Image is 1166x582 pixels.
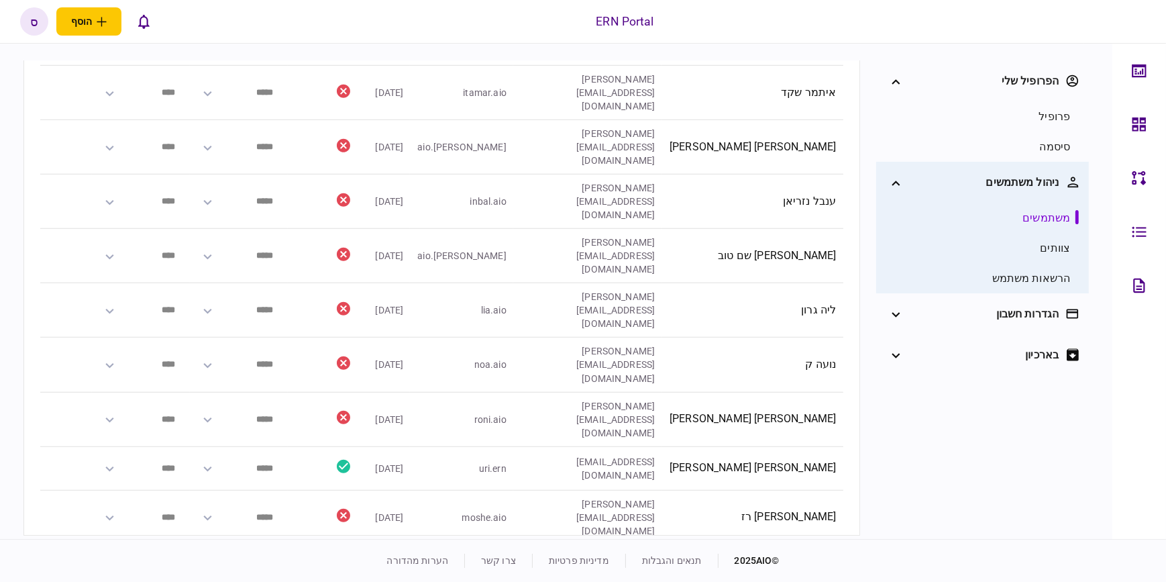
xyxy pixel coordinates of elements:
td: [PERSON_NAME] [PERSON_NAME] [661,120,843,175]
td: נועה ק [661,338,843,392]
div: roni.aio [417,413,507,426]
div: צוותים [1040,240,1070,256]
div: הגדרות חשבון [906,306,1059,322]
button: פתח תפריט להוספת לקוח [56,7,121,36]
div: uri@aio.network [521,455,655,482]
div: michal.aio [417,140,507,154]
div: ERN Portal [596,13,653,30]
td: [DATE] [358,338,411,392]
td: [DATE] [358,446,411,490]
td: [DATE] [358,392,411,446]
div: משתמשים [1022,210,1070,226]
td: [PERSON_NAME] [PERSON_NAME] [661,392,843,446]
td: ענבל נזריאן [661,175,843,229]
td: [DATE] [358,283,411,338]
div: © 2025 AIO [718,554,780,568]
div: הרשאות משתמש [992,271,1071,287]
div: svetlana@ern.co.il [521,399,655,440]
td: [DATE] [358,120,411,175]
td: [PERSON_NAME] רז [661,490,843,544]
div: inbal.aio [417,195,507,208]
a: משתמשים [1022,210,1079,226]
div: svetlana@ern-israel.co.il [521,497,655,538]
a: תנאים והגבלות [642,555,702,566]
div: noa.aio [417,358,507,371]
a: הרשאות משתמש [992,271,1079,287]
div: פרופיל [1039,109,1070,125]
td: [PERSON_NAME] שם טוב [661,229,843,283]
div: בארכיון [906,347,1059,363]
div: ניהול משתמשים [906,175,1059,191]
div: michalv@ern.co.il [521,127,655,167]
div: סיסמה [1040,139,1071,155]
td: [DATE] [358,175,411,229]
a: צרו קשר [481,555,516,566]
a: סיסמה [1040,139,1079,155]
td: [DATE] [358,66,411,120]
div: uri.ern [417,462,507,475]
a: מדיניות פרטיות [549,555,609,566]
div: svetlana@ern-israel.co.il [521,181,655,222]
div: itamar.aio [417,86,507,99]
div: svetlana@ern-israel.co.il [521,344,655,385]
div: omer.aio [417,249,507,262]
td: [DATE] [358,229,411,283]
td: [PERSON_NAME] [PERSON_NAME] [661,446,843,490]
div: svetlana@ern-israel.co.il [521,236,655,276]
td: ליה גרון [661,283,843,338]
a: הערות מהדורה [386,555,448,566]
button: ס [20,7,48,36]
a: צוותים [1040,240,1079,256]
div: svetlana@ern-israel.co.il [521,290,655,330]
div: הפרופיל שלי [906,73,1059,89]
div: svetlana@ern-israel.co.il [521,72,655,113]
a: פרופיל [1039,109,1079,125]
div: lia.aio [417,303,507,317]
td: איתמר שקד [661,66,843,120]
td: [DATE] [358,490,411,544]
button: פתח רשימת התראות [129,7,158,36]
div: moshe.aio [417,511,507,524]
